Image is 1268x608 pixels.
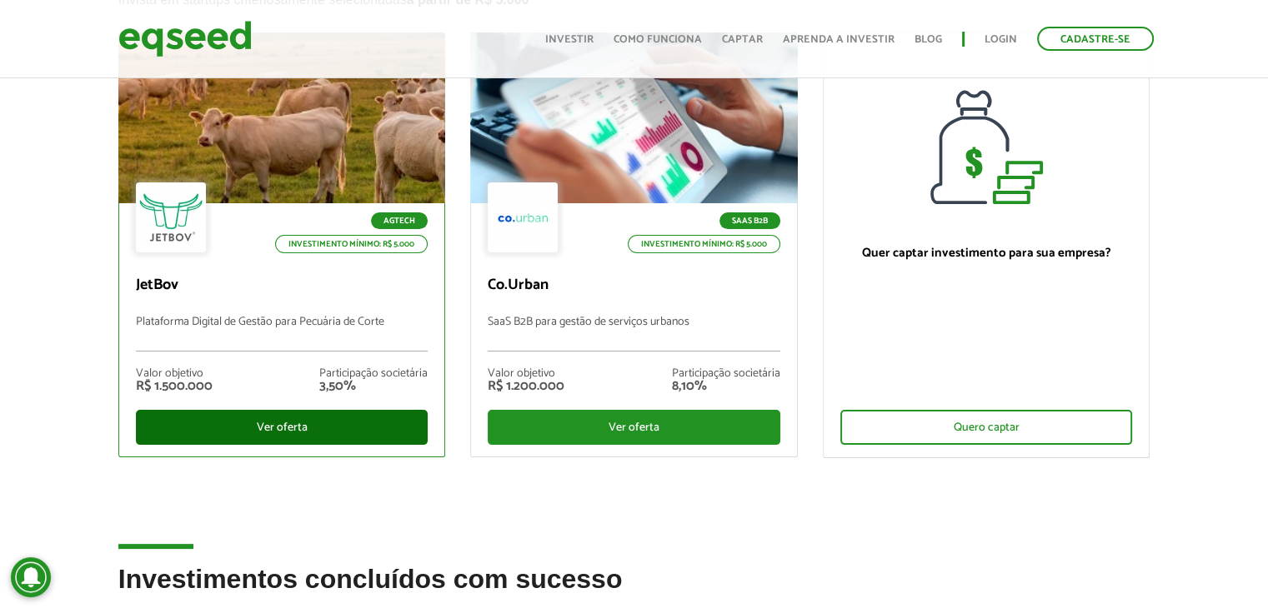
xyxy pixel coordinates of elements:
img: EqSeed [118,17,252,61]
p: Investimento mínimo: R$ 5.000 [628,235,780,253]
a: Blog [915,34,942,45]
p: Investimento mínimo: R$ 5.000 [275,235,428,253]
div: 3,50% [319,380,428,393]
div: Ver oferta [488,410,780,445]
a: Captar [722,34,763,45]
a: Como funciona [614,34,702,45]
a: Quer captar investimento para sua empresa? Quero captar [823,32,1150,458]
p: SaaS B2B para gestão de serviços urbanos [488,316,780,351]
a: Agtech Investimento mínimo: R$ 5.000 JetBov Plataforma Digital de Gestão para Pecuária de Corte V... [118,32,446,457]
div: R$ 1.500.000 [136,380,213,393]
div: 8,10% [672,380,780,393]
div: Participação societária [319,368,428,380]
div: Valor objetivo [136,368,213,380]
a: Login [985,34,1017,45]
p: Plataforma Digital de Gestão para Pecuária de Corte [136,316,429,351]
a: Investir [545,34,594,45]
p: Quer captar investimento para sua empresa? [840,246,1133,261]
div: Quero captar [840,410,1133,445]
p: JetBov [136,277,429,295]
div: Participação societária [672,368,780,380]
p: Co.Urban [488,277,780,295]
a: SaaS B2B Investimento mínimo: R$ 5.000 Co.Urban SaaS B2B para gestão de serviços urbanos Valor ob... [470,32,798,457]
div: Valor objetivo [488,368,564,380]
a: Cadastre-se [1037,27,1154,51]
div: R$ 1.200.000 [488,380,564,393]
p: SaaS B2B [719,212,780,229]
a: Aprenda a investir [783,34,895,45]
p: Agtech [371,212,428,229]
div: Ver oferta [136,410,429,445]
